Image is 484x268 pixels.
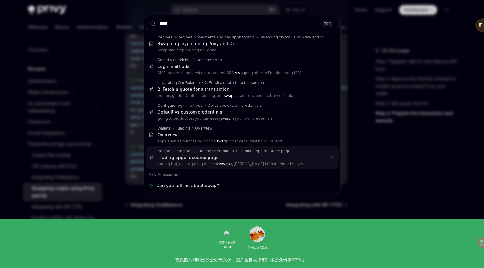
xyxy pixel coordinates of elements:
[157,64,189,69] div: Login methods
[216,139,226,143] b: swap
[157,103,203,108] div: Configure login methods
[157,35,173,40] div: Recipes
[157,93,326,98] p: per this guide. OneBalance supports s, transfers, and arbitrary calldata
[157,58,189,62] div: Security checklist
[157,48,326,53] p: Swapping crypto using Privy and
[177,149,193,154] div: Recipes
[205,80,264,85] div: 2. Fetch a quote for a transaction
[156,182,219,189] span: Can you tell me about swap?
[157,70,326,75] p: SMS-based authentication to prevent SIM- ping attacks Enable strong MFA
[157,132,178,138] div: Overview
[195,126,213,131] div: Overview
[194,58,222,62] div: Login methods
[176,126,190,131] div: Funding
[197,149,234,154] div: Trading integrations
[157,109,222,115] div: Default vs custom credentials
[322,20,333,27] div: ESC
[220,162,230,166] b: swap
[197,35,255,40] div: Payments and gas sponsorship
[157,80,200,85] div: Integrating OneBalance
[157,139,326,144] p: apps such as purchasing goods, ping tokens, minting NFTs, and
[157,155,219,160] div: Trading apps resource page
[224,93,234,98] b: swap
[146,169,339,180] div: Ask AI assistant
[157,86,230,92] div: 2. Fetch a quote for a transaction
[208,103,262,108] div: Default vs custom credentials
[157,126,171,131] div: Wallets
[239,149,291,154] div: Trading apps resource page
[177,35,193,40] div: Recipes
[221,116,231,121] b: swap
[260,35,324,40] div: Swapping crypto using Privy and 0x
[157,41,234,46] div: ping crypto using Privy and 0x
[157,41,169,46] b: Swap
[157,116,326,121] p: going to production, you can easily in your own credentials!
[157,149,173,154] div: Recipes
[157,162,326,166] p: trading bot, or integrating on-chain s, [PERSON_NAME] infrastructure lets you
[235,70,245,75] b: swap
